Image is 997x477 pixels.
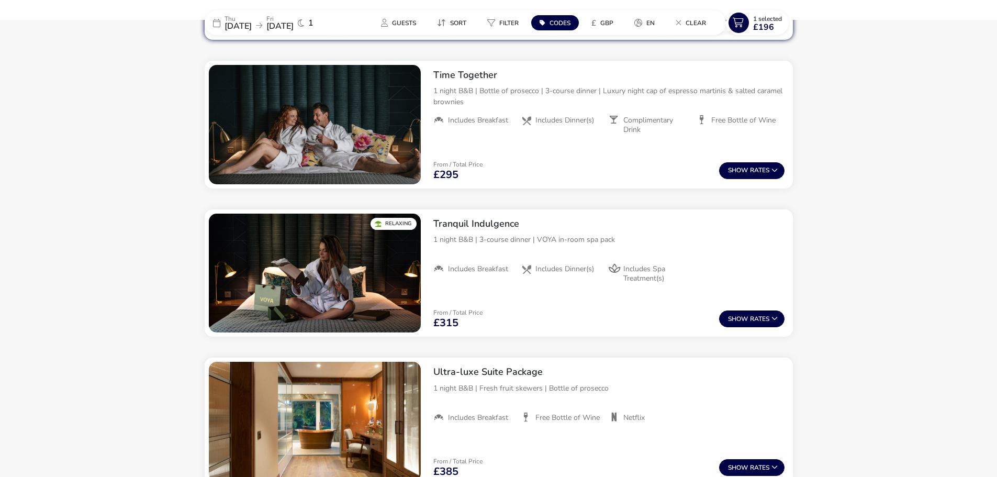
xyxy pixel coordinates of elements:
[448,116,508,125] span: Includes Breakfast
[535,264,594,274] span: Includes Dinner(s)
[623,413,645,423] span: Netflix
[479,15,531,30] naf-pibe-menu-bar-item: Filter
[535,116,594,125] span: Includes Dinner(s)
[626,15,663,30] button: en
[450,19,466,27] span: Sort
[433,234,785,245] p: 1 night B&B | 3-course dinner | VOYA in-room spa pack
[719,162,785,179] button: ShowRates
[535,413,600,423] span: Free Bottle of Wine
[392,19,416,27] span: Guests
[686,19,706,27] span: Clear
[583,15,626,30] naf-pibe-menu-bar-item: £GBP
[623,264,688,283] span: Includes Spa Treatment(s)
[479,15,527,30] button: Filter
[433,458,483,464] p: From / Total Price
[728,316,750,323] span: Show
[266,20,294,32] span: [DATE]
[753,23,774,31] span: £196
[531,15,583,30] naf-pibe-menu-bar-item: Codes
[726,10,789,35] button: 1 Selected£196
[667,15,714,30] button: Clear
[266,16,294,22] p: Fri
[225,16,252,22] p: Thu
[719,310,785,327] button: ShowRates
[667,15,719,30] naf-pibe-menu-bar-item: Clear
[205,10,362,35] div: Thu[DATE]Fri[DATE]1
[726,10,793,35] naf-pibe-menu-bar-item: 1 Selected£196
[433,309,483,316] p: From / Total Price
[209,65,421,184] swiper-slide: 1 / 1
[425,358,793,431] div: Ultra-luxe Suite Package 1 night B&B | Fresh fruit skewers | Bottle of prosecco Includes Breakfas...
[209,214,421,333] swiper-slide: 1 / 1
[429,15,475,30] button: Sort
[433,85,785,107] p: 1 night B&B | Bottle of prosecco | 3-course dinner | Luxury night cap of espresso martinis & salt...
[728,464,750,471] span: Show
[425,209,793,292] div: Tranquil Indulgence1 night B&B | 3-course dinner | VOYA in-room spa packIncludes BreakfastInclude...
[429,15,479,30] naf-pibe-menu-bar-item: Sort
[433,170,458,180] span: £295
[225,20,252,32] span: [DATE]
[433,318,458,328] span: £315
[373,15,424,30] button: Guests
[433,366,785,378] h2: Ultra-luxe Suite Package
[433,218,785,230] h2: Tranquil Indulgence
[623,116,688,135] span: Complimentary Drink
[433,161,483,168] p: From / Total Price
[711,116,776,125] span: Free Bottle of Wine
[591,18,596,28] i: £
[448,264,508,274] span: Includes Breakfast
[433,467,458,477] span: £385
[308,19,313,27] span: 1
[646,19,655,27] span: en
[550,19,570,27] span: Codes
[600,19,613,27] span: GBP
[433,69,785,81] h2: Time Together
[753,15,782,23] span: 1 Selected
[448,413,508,423] span: Includes Breakfast
[499,19,519,27] span: Filter
[371,218,417,230] div: Relaxing
[373,15,429,30] naf-pibe-menu-bar-item: Guests
[719,459,785,476] button: ShowRates
[433,383,785,394] p: 1 night B&B | Fresh fruit skewers | Bottle of prosecco
[728,167,750,174] span: Show
[531,15,579,30] button: Codes
[425,61,793,143] div: Time Together1 night B&B | Bottle of prosecco | 3-course dinner | Luxury night cap of espresso ma...
[626,15,667,30] naf-pibe-menu-bar-item: en
[583,15,622,30] button: £GBP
